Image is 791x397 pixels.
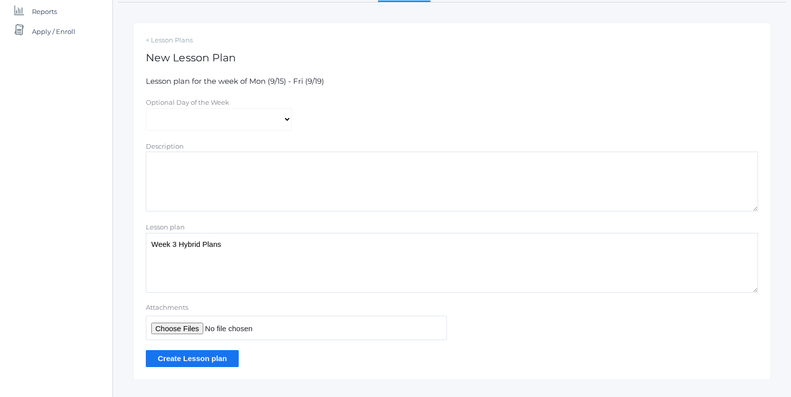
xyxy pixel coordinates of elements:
a: < Lesson Plans [146,35,758,45]
label: Attachments [146,303,447,313]
label: Optional Day of the Week [146,98,229,106]
label: Description [146,142,184,150]
span: Reports [32,1,57,21]
input: Create Lesson plan [146,350,239,367]
span: Lesson plan for the week of Mon (9/15) - Fri (9/19) [146,76,324,86]
h1: New Lesson Plan [146,52,758,63]
span: Apply / Enroll [32,21,75,41]
label: Lesson plan [146,223,185,231]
